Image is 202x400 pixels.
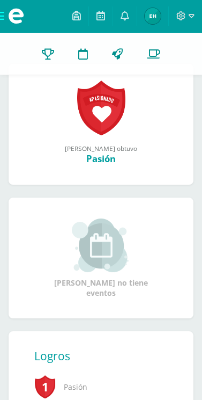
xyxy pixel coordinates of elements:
span: 1 [34,374,56,399]
img: f7308ab4caefd330006e7cd0818862a3.png [145,8,161,24]
div: Logros [34,348,168,363]
div: [PERSON_NAME] no tiene eventos [48,219,155,298]
div: [PERSON_NAME] obtuvo [19,144,183,152]
div: Pasión [19,152,183,165]
img: event_small.png [72,219,130,272]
